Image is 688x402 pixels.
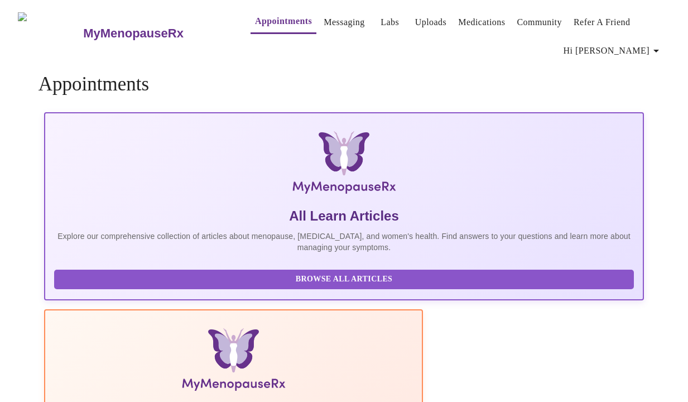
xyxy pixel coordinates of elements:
button: Refer a Friend [569,11,635,33]
img: Menopause Manual [111,328,356,395]
h5: All Learn Articles [54,207,634,225]
button: Medications [454,11,509,33]
a: Medications [458,15,505,30]
a: Refer a Friend [574,15,631,30]
button: Browse All Articles [54,270,634,289]
img: MyMenopauseRx Logo [18,12,82,54]
button: Uploads [411,11,451,33]
a: MyMenopauseRx [82,14,228,53]
button: Community [512,11,566,33]
img: MyMenopauseRx Logo [144,131,543,198]
a: Uploads [415,15,447,30]
span: Browse All Articles [65,272,623,286]
p: Explore our comprehensive collection of articles about menopause, [MEDICAL_DATA], and women's hea... [54,231,634,253]
button: Appointments [251,10,316,34]
a: Browse All Articles [54,274,637,283]
button: Hi [PERSON_NAME] [559,40,667,62]
button: Labs [372,11,408,33]
a: Labs [381,15,399,30]
span: Hi [PERSON_NAME] [564,43,663,59]
a: Messaging [324,15,364,30]
h3: MyMenopauseRx [83,26,184,41]
a: Community [517,15,562,30]
h4: Appointments [39,73,649,95]
a: Appointments [255,13,312,29]
button: Messaging [319,11,369,33]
